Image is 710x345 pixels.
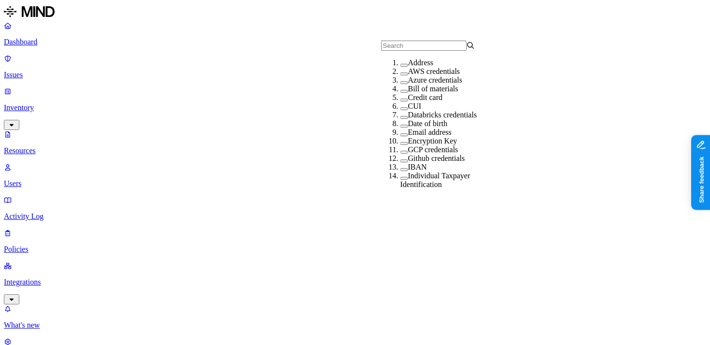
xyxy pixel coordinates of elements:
[408,145,458,154] label: GCP credentials
[408,58,433,67] label: Address
[4,146,706,155] p: Resources
[4,38,706,46] p: Dashboard
[4,71,706,79] p: Issues
[408,76,462,84] label: Azure credentials
[4,4,55,19] img: MIND
[408,102,422,110] label: CUI
[408,163,427,171] label: IBAN
[4,261,706,303] a: Integrations
[408,137,457,145] label: Encryption Key
[4,130,706,155] a: Resources
[408,67,460,75] label: AWS credentials
[4,229,706,254] a: Policies
[4,245,706,254] p: Policies
[4,87,706,129] a: Inventory
[408,128,452,136] label: Email address
[4,103,706,112] p: Inventory
[4,179,706,188] p: Users
[400,172,470,188] label: Individual Taxpayer Identification
[381,41,467,51] input: Search
[408,111,477,119] label: Databricks credentials
[408,85,458,93] label: Bill of materials
[4,304,706,330] a: What's new
[4,54,706,79] a: Issues
[4,321,706,330] p: What's new
[4,196,706,221] a: Activity Log
[408,119,448,128] label: Date of birth
[4,4,706,21] a: MIND
[4,21,706,46] a: Dashboard
[408,93,443,101] label: Credit card
[4,278,706,287] p: Integrations
[4,212,706,221] p: Activity Log
[4,163,706,188] a: Users
[408,154,465,162] label: Github credentials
